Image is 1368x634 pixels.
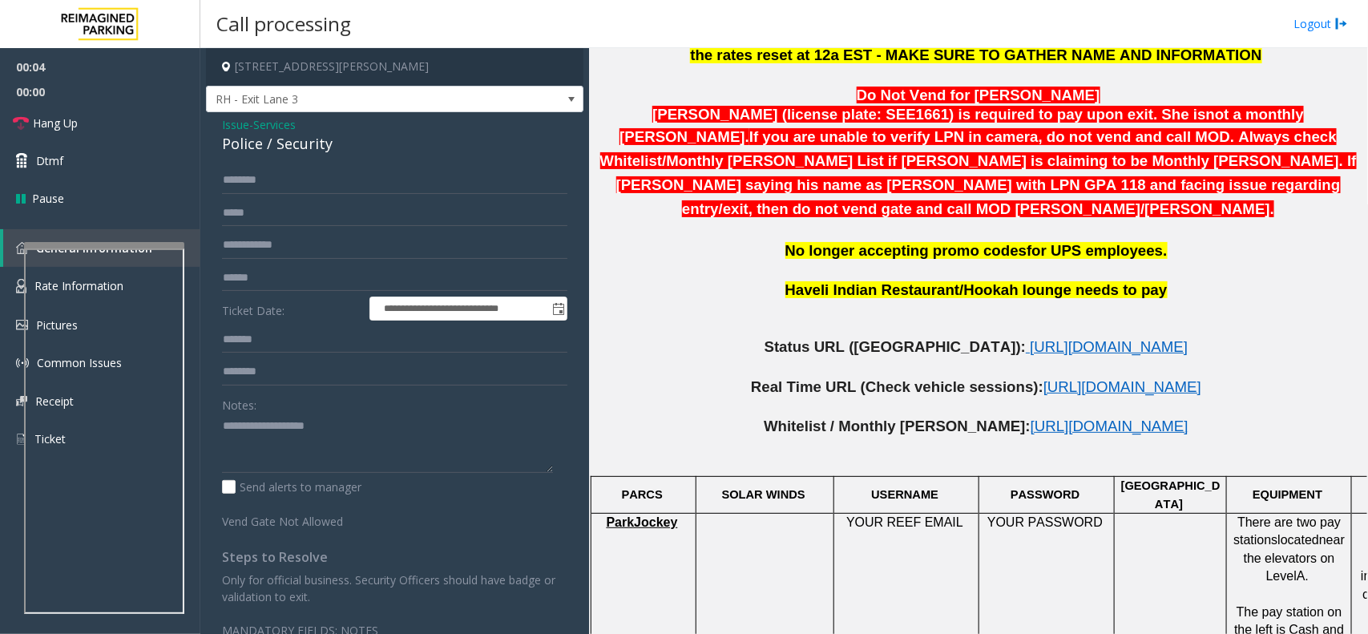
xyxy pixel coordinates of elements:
span: SOLAR WINDS [722,488,805,501]
span: No longer accepting promo codes [785,242,1027,259]
span: PASSWORD [1011,488,1079,501]
span: Pause [32,190,64,207]
span: not a monthly [PERSON_NAME]. [619,106,1304,145]
span: Whitelist / Monthly [PERSON_NAME]: [764,418,1031,434]
span: EQUIPMENT [1253,488,1322,501]
span: USERNAME [871,488,938,501]
h4: [STREET_ADDRESS][PERSON_NAME] [206,48,583,86]
span: [URL][DOMAIN_NAME] [1031,418,1188,434]
span: Status URL ([GEOGRAPHIC_DATA]): [765,338,1026,355]
a: ParkJockey [607,516,678,529]
span: If [PERSON_NAME] are saying they are being charged double or more than expected - please be aware... [597,26,1359,63]
img: 'icon' [16,320,28,330]
span: [PERSON_NAME] (license plate: SEE1661) is required to pay upon exit. She is [652,106,1205,123]
span: ParkJockey [607,515,678,529]
a: [URL][DOMAIN_NAME] [1030,341,1188,354]
span: for UPS employees. [1027,242,1167,259]
label: Send alerts to manager [222,479,361,495]
label: Ticket Date: [218,297,365,321]
span: - [249,117,296,132]
label: Vend Gate Not Allowed [218,507,365,530]
span: If you are unable to verify LPN in camera, do not vend and call MOD. Always check Whitelist/Month... [600,128,1357,217]
span: A. [1297,569,1309,583]
a: [URL][DOMAIN_NAME] [1043,382,1201,394]
span: Toggle popup [549,297,567,320]
span: [URL][DOMAIN_NAME] [1030,338,1188,355]
span: General Information [36,240,152,256]
img: 'icon' [16,279,26,293]
span: Hang Up [33,115,78,131]
img: logout [1335,15,1348,32]
span: YOUR PASSWORD [987,515,1103,529]
a: [URL][DOMAIN_NAME] [1031,421,1188,434]
span: [GEOGRAPHIC_DATA] [1121,479,1221,510]
h4: Steps to Resolve [222,550,567,565]
span: PARCS [622,488,663,501]
span: Services [253,116,296,133]
p: Only for official business. Security Officers should have badge or validation to exit. [222,571,567,605]
span: Haveli Indian Restaurant/Hookah lounge needs to pay [785,281,1168,298]
span: [URL][DOMAIN_NAME] [1043,378,1201,395]
span: Real Time URL (Check vehicle sessions): [751,378,1043,395]
span: located [1278,533,1320,547]
span: Do Not Vend for [PERSON_NAME] [857,87,1100,103]
span: Issue [222,116,249,133]
img: 'icon' [16,432,26,446]
span: near the elevators on Level [1244,533,1345,583]
img: 'icon' [16,396,27,406]
h3: Call processing [208,4,359,43]
img: 'icon' [16,242,28,254]
label: Notes: [222,391,256,414]
img: 'icon' [16,357,29,369]
div: Police / Security [222,133,567,155]
span: YOUR REEF EMAIL [846,515,963,529]
span: RH - Exit Lane 3 [207,87,507,112]
a: Logout [1293,15,1348,32]
a: General Information [3,229,200,267]
span: Dtmf [36,152,63,169]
